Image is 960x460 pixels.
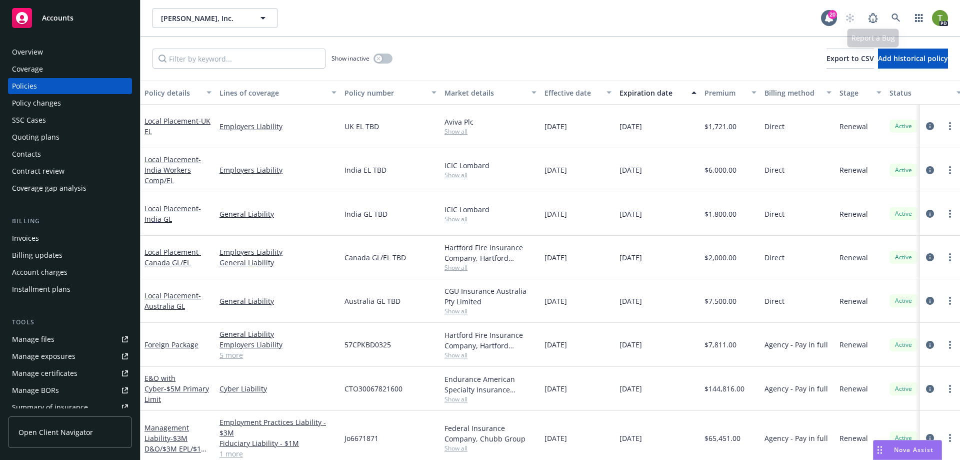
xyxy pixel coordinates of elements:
a: Contacts [8,146,132,162]
a: more [944,383,956,395]
span: Renewal [839,121,868,132]
a: Manage exposures [8,348,132,364]
div: Policy changes [12,95,61,111]
span: Direct [764,121,784,132]
span: $2,000.00 [704,252,736,263]
div: Billing method [764,88,820,98]
a: Manage files [8,331,132,347]
a: more [944,295,956,307]
a: Coverage [8,61,132,77]
a: Local Placement [144,247,201,267]
div: Status [889,88,950,98]
a: circleInformation [924,295,936,307]
span: India EL TBD [344,165,386,175]
button: Export to CSV [826,49,874,69]
div: Stage [839,88,870,98]
span: Active [893,253,913,262]
span: Jo6671871 [344,433,378,443]
div: Market details [444,88,525,98]
span: Renewal [839,165,868,175]
span: Active [893,340,913,349]
div: Contract review [12,163,64,179]
span: [DATE] [544,165,567,175]
span: India GL TBD [344,209,387,219]
a: Local Placement [144,116,210,136]
span: Renewal [839,296,868,306]
img: photo [932,10,948,26]
span: $7,811.00 [704,339,736,350]
span: [DATE] [544,433,567,443]
a: more [944,432,956,444]
div: Quoting plans [12,129,59,145]
a: Invoices [8,230,132,246]
div: 20 [828,10,837,19]
span: UK EL TBD [344,121,379,132]
div: Billing [8,216,132,226]
a: more [944,339,956,351]
span: Show all [444,444,536,452]
span: Renewal [839,209,868,219]
span: [DATE] [619,383,642,394]
span: [DATE] [544,383,567,394]
span: Active [893,296,913,305]
span: Renewal [839,433,868,443]
a: circleInformation [924,120,936,132]
span: Show all [444,171,536,179]
div: Manage certificates [12,365,77,381]
span: - India Workers Comp/EL [144,155,201,185]
span: $1,721.00 [704,121,736,132]
span: Direct [764,252,784,263]
div: SSC Cases [12,112,46,128]
a: Switch app [909,8,929,28]
div: Lines of coverage [219,88,325,98]
div: Invoices [12,230,39,246]
span: [DATE] [544,121,567,132]
span: Renewal [839,252,868,263]
a: more [944,208,956,220]
a: Overview [8,44,132,60]
a: Local Placement [144,155,201,185]
button: Expiration date [615,81,700,105]
span: Active [893,433,913,442]
div: Policy details [144,88,200,98]
button: Policy number [340,81,440,105]
a: Start snowing [840,8,860,28]
span: Show all [444,351,536,359]
a: Quoting plans [8,129,132,145]
span: Active [893,384,913,393]
a: more [944,164,956,176]
div: Contacts [12,146,41,162]
span: Agency - Pay in full [764,339,828,350]
a: General Liability [219,296,336,306]
span: Show all [444,307,536,315]
a: General Liability [219,209,336,219]
span: CTO30067821600 [344,383,402,394]
span: [DATE] [619,121,642,132]
span: Direct [764,209,784,219]
div: Policy number [344,88,425,98]
button: Effective date [540,81,615,105]
div: Installment plans [12,281,70,297]
div: Aviva Plc [444,117,536,127]
a: General Liability [219,257,336,268]
input: Filter by keyword... [152,49,325,69]
span: Renewal [839,383,868,394]
span: Active [893,122,913,131]
span: Direct [764,296,784,306]
span: Show all [444,127,536,136]
span: [DATE] [544,339,567,350]
a: Report a Bug [863,8,883,28]
span: Export to CSV [826,54,874,63]
span: $6,000.00 [704,165,736,175]
a: Account charges [8,264,132,280]
div: ICIC Lombard [444,204,536,215]
a: Employers Liability [219,339,336,350]
span: Active [893,166,913,175]
a: Policies [8,78,132,94]
a: Manage BORs [8,382,132,398]
a: circleInformation [924,251,936,263]
span: [PERSON_NAME], Inc. [161,13,247,24]
div: Drag to move [873,440,886,459]
a: Employers Liability [219,121,336,132]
